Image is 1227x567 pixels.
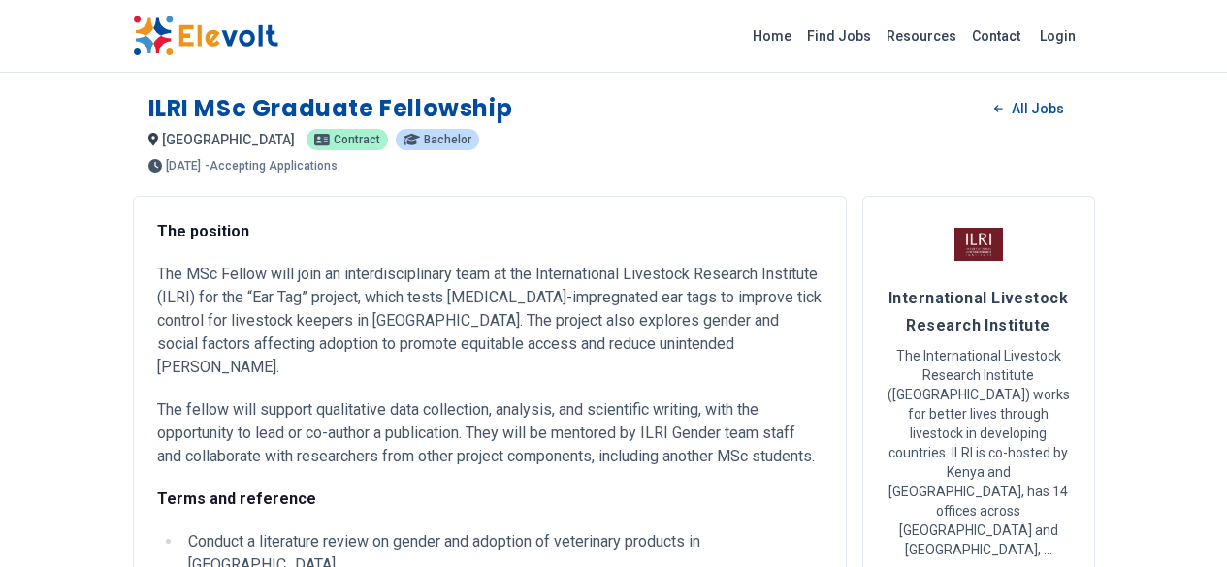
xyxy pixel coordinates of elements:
[879,20,964,51] a: Resources
[148,93,513,124] h1: ILRI MSc Graduate Fellowship
[157,222,249,240] strong: The position
[205,160,338,172] p: - Accepting Applications
[157,263,823,379] p: The MSc Fellow will join an interdisciplinary team at the International Livestock Research Instit...
[964,20,1028,51] a: Contact
[162,132,295,147] span: [GEOGRAPHIC_DATA]
[954,220,1003,268] img: International Livestock Research Institute
[157,398,823,468] p: The fellow will support qualitative data collection, analysis, and scientific writing, with the o...
[133,16,278,56] img: Elevolt
[166,160,201,172] span: [DATE]
[424,134,471,145] span: Bachelor
[799,20,879,51] a: Find Jobs
[888,289,1068,334] span: International Livestock Research Institute
[887,346,1071,559] p: The International Livestock Research Institute ([GEOGRAPHIC_DATA]) works for better lives through...
[1028,16,1087,55] a: Login
[334,134,380,145] span: Contract
[979,94,1079,123] a: All Jobs
[745,20,799,51] a: Home
[157,489,316,508] strong: Terms and reference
